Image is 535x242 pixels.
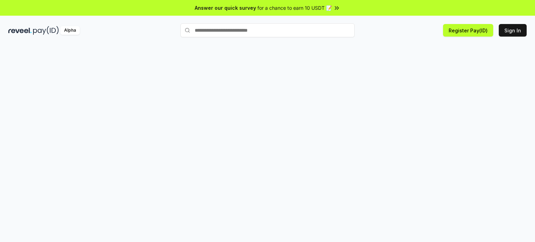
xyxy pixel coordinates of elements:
[257,4,332,11] span: for a chance to earn 10 USDT 📝
[195,4,256,11] span: Answer our quick survey
[33,26,59,35] img: pay_id
[499,24,527,37] button: Sign In
[60,26,80,35] div: Alpha
[443,24,493,37] button: Register Pay(ID)
[8,26,32,35] img: reveel_dark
